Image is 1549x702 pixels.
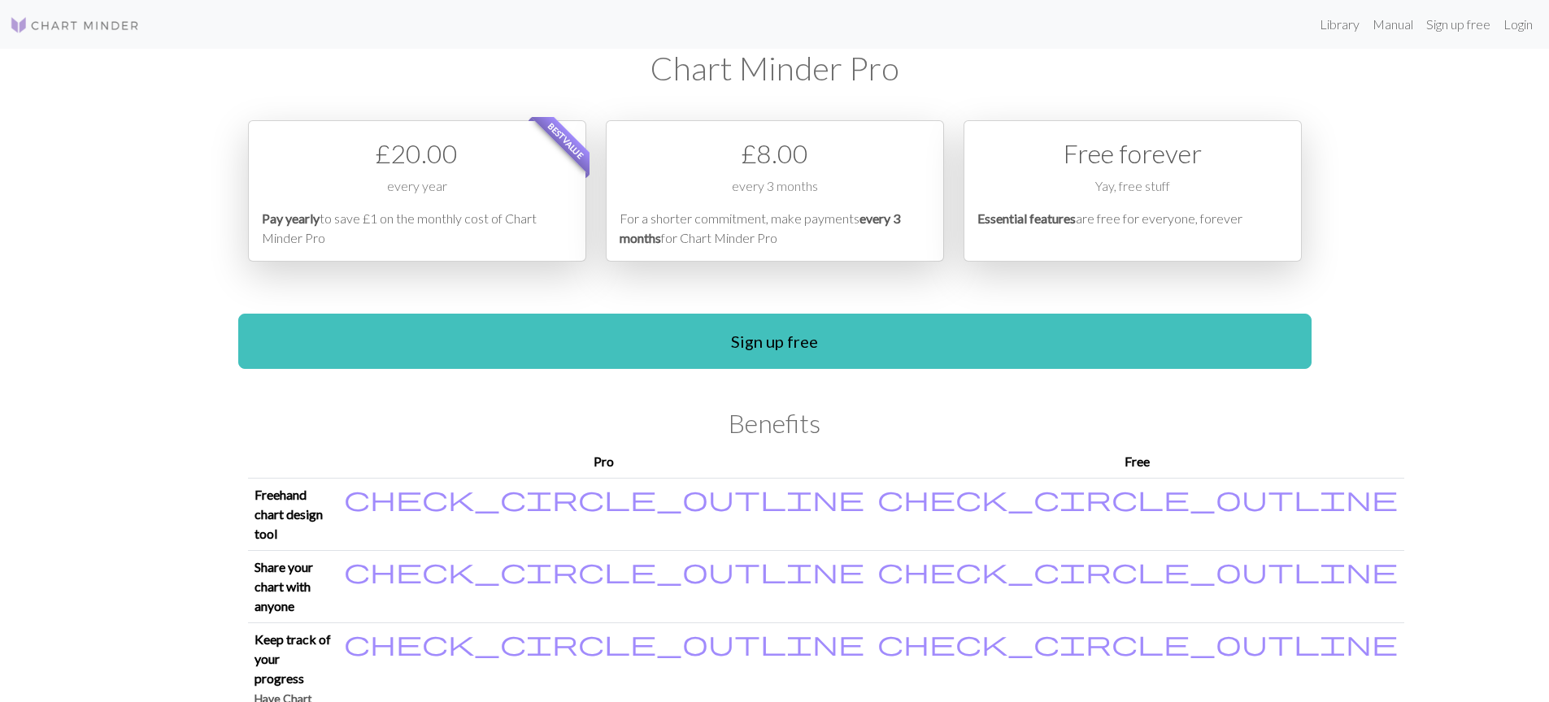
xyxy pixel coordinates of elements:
i: Included [344,557,864,583]
em: Pay yearly [262,210,320,226]
p: For a shorter commitment, make payments for Chart Minder Pro [620,209,930,248]
span: check_circle_outline [877,627,1398,658]
i: Included [877,557,1398,583]
a: Login [1497,8,1539,41]
div: Payment option 1 [248,120,586,262]
div: Free forever [977,134,1288,173]
p: Share your chart with anyone [255,557,331,616]
h1: Chart Minder Pro [248,49,1302,88]
p: to save £1 on the monthly cost of Chart Minder Pro [262,209,572,248]
th: Free [871,445,1404,479]
img: Logo [10,15,140,35]
span: Best value [531,106,600,175]
div: Yay, free stuff [977,176,1288,209]
span: check_circle_outline [877,555,1398,586]
span: check_circle_outline [877,483,1398,513]
p: Keep track of your progress [255,630,331,688]
i: Included [344,630,864,656]
div: every 3 months [620,176,930,209]
div: £ 20.00 [262,134,572,173]
div: £ 8.00 [620,134,930,173]
a: Manual [1366,8,1420,41]
th: Pro [337,445,871,479]
p: are free for everyone, forever [977,209,1288,248]
p: Freehand chart design tool [255,485,331,544]
div: every year [262,176,572,209]
i: Included [877,630,1398,656]
span: check_circle_outline [344,555,864,586]
span: check_circle_outline [344,627,864,658]
i: Included [877,485,1398,511]
h2: Benefits [248,408,1302,439]
a: Sign up free [238,314,1312,369]
em: every 3 months [620,210,900,245]
div: Payment option 2 [606,120,944,262]
i: Included [344,485,864,511]
a: Sign up free [1420,8,1497,41]
a: Library [1313,8,1366,41]
em: Essential features [977,210,1076,226]
div: Free option [964,120,1302,262]
span: check_circle_outline [344,483,864,513]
